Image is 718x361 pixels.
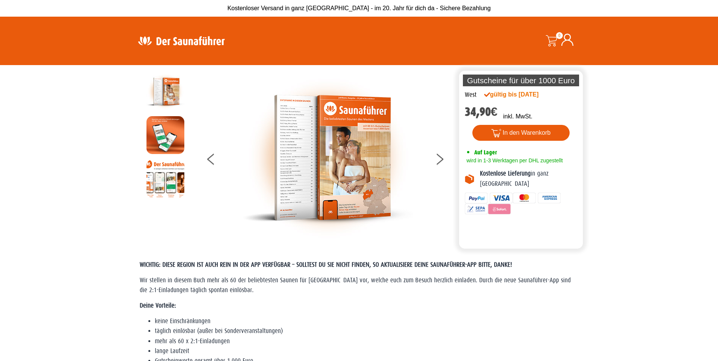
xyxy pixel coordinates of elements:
[480,170,531,177] b: Kostenlose Lieferung
[155,326,579,336] li: täglich einlösbar (außer bei Sonderveranstaltungen)
[503,112,532,121] p: inkl. MwSt.
[146,160,184,198] img: Anleitung7tn
[472,125,570,141] button: In den Warenkorb
[474,149,497,156] span: Auf Lager
[140,261,512,268] span: WICHTIG: DIESE REGION IST AUCH REIN IN DER APP VERFÜGBAR – SOLLTEST DU SIE NICHT FINDEN, SO AKTUA...
[227,5,491,11] span: Kostenloser Versand in ganz [GEOGRAPHIC_DATA] - im 20. Jahr für dich da - Sichere Bezahlung
[480,169,578,189] p: in ganz [GEOGRAPHIC_DATA]
[140,302,176,309] strong: Deine Vorteile:
[465,105,498,119] bdi: 34,90
[140,277,571,294] span: Wir stellen in diesem Buch mehr als 60 der beliebtesten Saunen für [GEOGRAPHIC_DATA] vor, welche ...
[146,116,184,154] img: MOCKUP-iPhone_regional
[465,157,563,163] span: wird in 1-3 Werktagen per DHL zugestellt
[491,105,498,119] span: €
[243,73,413,243] img: der-saunafuehrer-2025-west
[484,90,555,99] div: gültig bis [DATE]
[155,346,579,356] li: lange Laufzeit
[556,32,563,39] span: 0
[465,90,477,100] div: West
[463,75,579,86] p: Gutscheine für über 1000 Euro
[155,316,579,326] li: keine Einschränkungen
[146,73,184,110] img: der-saunafuehrer-2025-west
[155,336,579,346] li: mehr als 60 x 2:1-Einladungen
